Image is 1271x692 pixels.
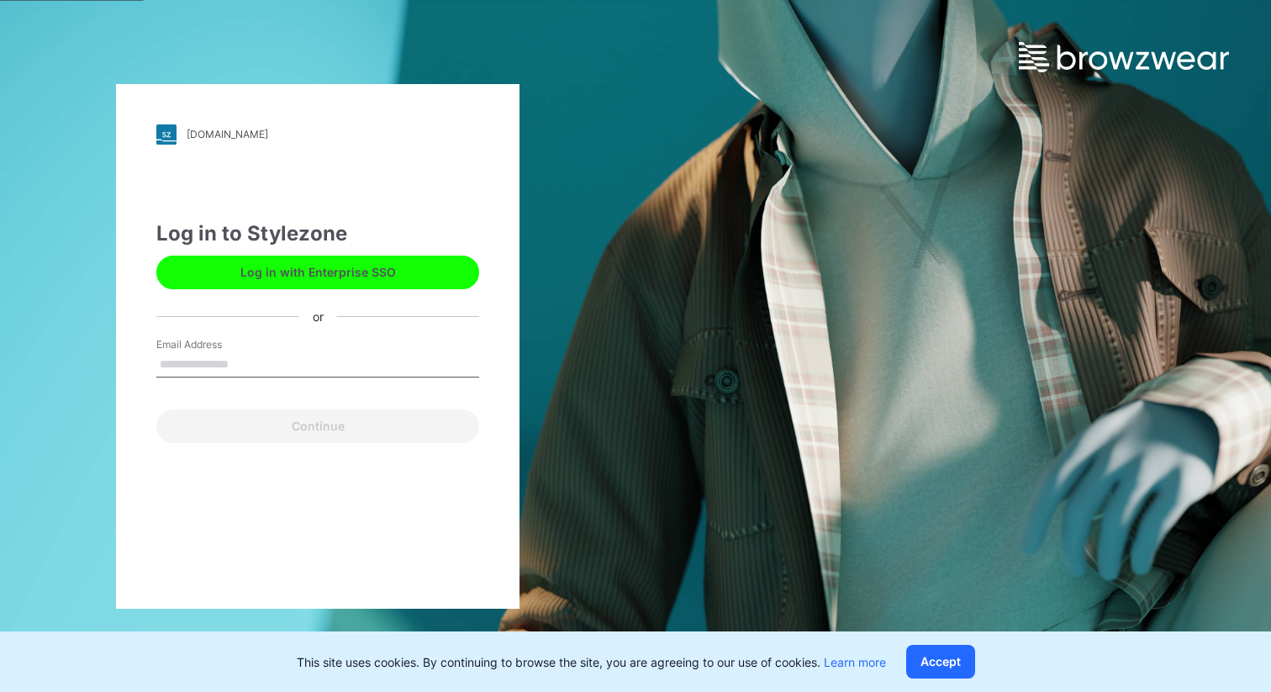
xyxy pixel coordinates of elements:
div: [DOMAIN_NAME] [187,128,268,140]
button: Log in with Enterprise SSO [156,256,479,289]
div: or [299,308,337,325]
p: This site uses cookies. By continuing to browse the site, you are agreeing to our use of cookies. [297,653,886,671]
div: Log in to Stylezone [156,219,479,249]
img: browzwear-logo.e42bd6dac1945053ebaf764b6aa21510.svg [1019,42,1229,72]
img: stylezone-logo.562084cfcfab977791bfbf7441f1a819.svg [156,124,177,145]
a: [DOMAIN_NAME] [156,124,479,145]
button: Accept [906,645,975,679]
a: Learn more [824,655,886,669]
label: Email Address [156,337,274,352]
